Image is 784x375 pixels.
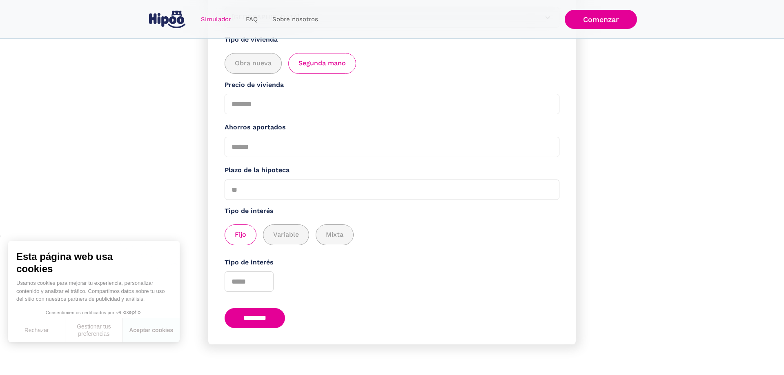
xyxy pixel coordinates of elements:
[225,35,559,45] label: Tipo de vivienda
[225,53,559,74] div: add_description_here
[265,11,325,27] a: Sobre nosotros
[225,80,559,90] label: Precio de vivienda
[326,230,343,240] span: Mixta
[235,58,272,69] span: Obra nueva
[225,257,559,268] label: Tipo de interés
[147,7,187,31] a: home
[565,10,637,29] a: Comenzar
[225,122,559,133] label: Ahorros aportados
[194,11,238,27] a: Simulador
[225,165,559,175] label: Plazo de la hipoteca
[273,230,299,240] span: Variable
[298,58,346,69] span: Segunda mano
[238,11,265,27] a: FAQ
[225,206,559,216] label: Tipo de interés
[235,230,246,240] span: Fijo
[225,224,559,245] div: add_description_here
